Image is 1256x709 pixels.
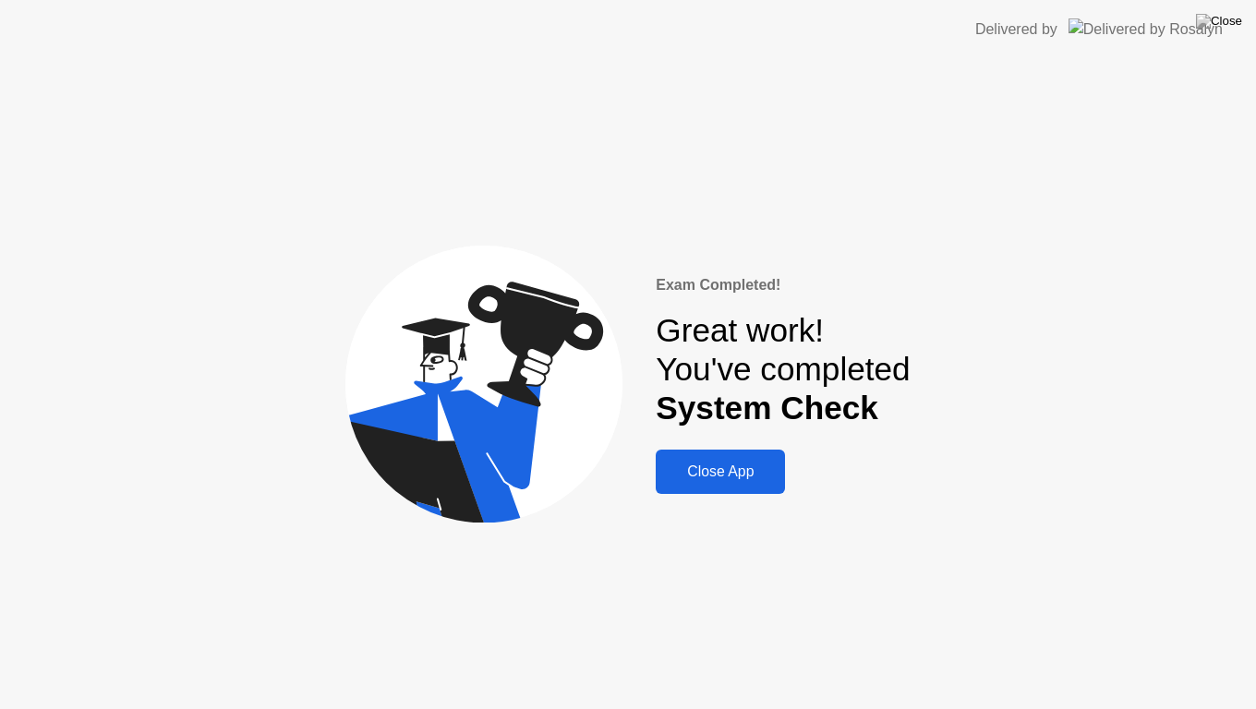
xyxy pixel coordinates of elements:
button: Close App [656,450,785,494]
div: Exam Completed! [656,274,910,296]
div: Delivered by [975,18,1057,41]
div: Close App [661,463,779,480]
img: Delivered by Rosalyn [1069,18,1223,40]
img: Close [1196,14,1242,29]
div: Great work! You've completed [656,311,910,428]
b: System Check [656,390,878,426]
